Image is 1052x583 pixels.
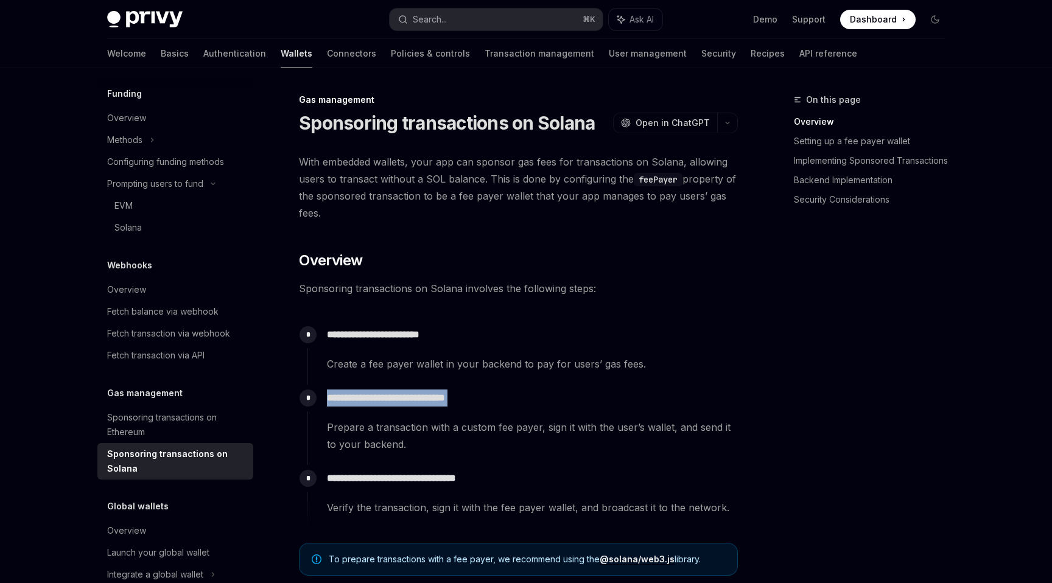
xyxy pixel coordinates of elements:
button: Open in ChatGPT [613,113,717,133]
a: Overview [97,520,253,542]
a: Security [701,39,736,68]
a: Overview [97,107,253,129]
a: Configuring funding methods [97,151,253,173]
a: Connectors [327,39,376,68]
span: Ask AI [629,13,654,26]
div: Integrate a global wallet [107,567,203,582]
span: Verify the transaction, sign it with the fee payer wallet, and broadcast it to the network. [327,499,737,516]
a: Support [792,13,826,26]
span: To prepare transactions with a fee payer, we recommend using the library. [329,553,725,565]
a: Sponsoring transactions on Ethereum [97,407,253,443]
a: Recipes [751,39,785,68]
button: Search...⌘K [390,9,603,30]
a: Wallets [281,39,312,68]
a: @solana/web3.js [600,554,675,565]
a: Launch your global wallet [97,542,253,564]
button: Ask AI [609,9,662,30]
div: Fetch transaction via webhook [107,326,230,341]
div: EVM [114,198,133,213]
a: User management [609,39,687,68]
a: Fetch balance via webhook [97,301,253,323]
a: Overview [794,112,955,131]
a: Overview [97,279,253,301]
div: Prompting users to fund [107,176,203,191]
span: Sponsoring transactions on Solana involves the following steps: [299,280,738,297]
div: Solana [114,220,142,235]
h1: Sponsoring transactions on Solana [299,112,595,134]
div: Overview [107,282,146,297]
span: On this page [806,93,861,107]
button: Toggle dark mode [925,10,945,29]
a: Backend Implementation [794,170,955,190]
a: Fetch transaction via webhook [97,323,253,344]
img: dark logo [107,11,183,28]
span: Open in ChatGPT [636,117,710,129]
div: Search... [413,12,447,27]
span: Dashboard [850,13,897,26]
a: Security Considerations [794,190,955,209]
a: Dashboard [840,10,916,29]
span: ⌘ K [583,15,595,24]
div: Gas management [299,94,738,106]
div: Fetch balance via webhook [107,304,219,319]
div: Configuring funding methods [107,155,224,169]
svg: Note [312,554,321,564]
a: Transaction management [485,39,594,68]
h5: Global wallets [107,499,169,514]
a: API reference [799,39,857,68]
a: Basics [161,39,189,68]
div: Fetch transaction via API [107,348,205,363]
div: Overview [107,523,146,538]
a: Policies & controls [391,39,470,68]
span: Prepare a transaction with a custom fee payer, sign it with the user’s wallet, and send it to you... [327,419,737,453]
a: Demo [753,13,777,26]
a: Welcome [107,39,146,68]
div: Sponsoring transactions on Solana [107,447,246,476]
a: Implementing Sponsored Transactions [794,151,955,170]
a: Setting up a fee payer wallet [794,131,955,151]
a: Authentication [203,39,266,68]
a: Fetch transaction via API [97,344,253,366]
span: Create a fee payer wallet in your backend to pay for users’ gas fees. [327,355,737,372]
span: With embedded wallets, your app can sponsor gas fees for transactions on Solana, allowing users t... [299,153,738,222]
div: Sponsoring transactions on Ethereum [107,410,246,439]
h5: Funding [107,86,142,101]
h5: Webhooks [107,258,152,273]
h5: Gas management [107,386,183,400]
div: Methods [107,133,142,147]
span: Overview [299,251,362,270]
div: Overview [107,111,146,125]
div: Launch your global wallet [107,545,209,560]
a: Solana [97,217,253,239]
a: EVM [97,195,253,217]
code: feePayer [634,173,682,186]
a: Sponsoring transactions on Solana [97,443,253,480]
